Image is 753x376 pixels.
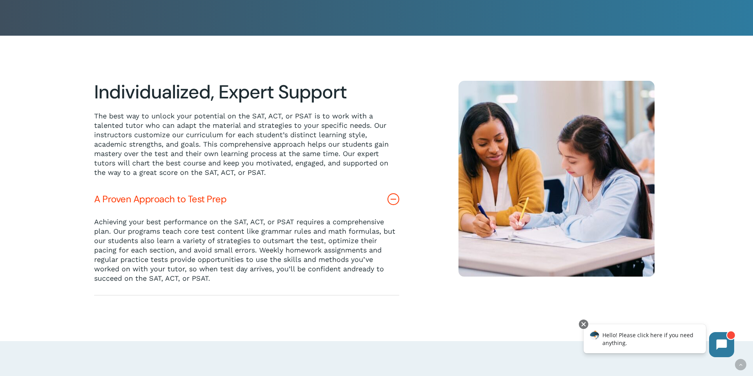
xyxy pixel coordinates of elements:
[94,217,399,283] p: Achieving your best performance on the SAT, ACT, or PSAT requires a comprehensive plan. Our progr...
[94,111,399,177] p: The best way to unlock your potential on the SAT, ACT, or PSAT is to work with a talented tutor w...
[458,81,655,277] img: 1 on 1 14
[94,81,399,104] h2: Individualized, Expert Support
[94,181,399,217] a: A Proven Approach to Test Prep
[575,318,742,365] iframe: Chatbot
